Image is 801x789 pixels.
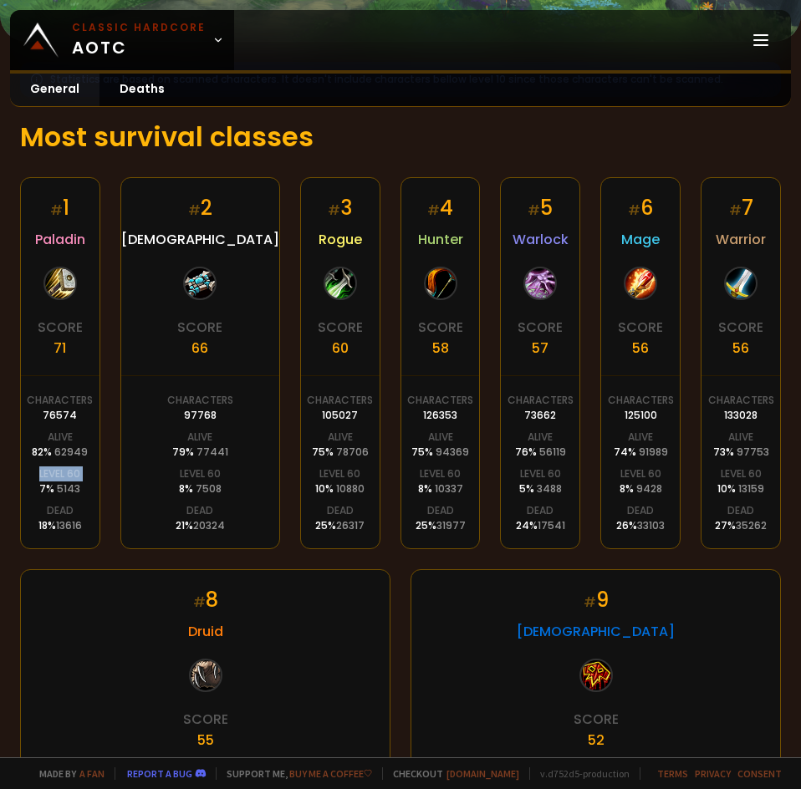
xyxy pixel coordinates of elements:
[436,445,469,459] span: 94369
[435,481,463,496] span: 10337
[528,201,540,220] small: #
[418,481,463,496] div: 8 %
[736,518,767,532] span: 35262
[628,430,653,445] div: Alive
[10,10,234,70] a: Classic HardcoreAOTC
[27,393,93,408] div: Characters
[179,481,222,496] div: 8 %
[322,408,358,423] div: 105027
[315,481,365,496] div: 10 %
[708,393,774,408] div: Characters
[513,229,569,250] span: Warlock
[315,518,365,533] div: 25 %
[519,481,562,496] div: 5 %
[39,481,80,496] div: 7 %
[524,408,556,423] div: 73662
[121,229,279,250] span: [DEMOGRAPHIC_DATA]
[319,229,362,250] span: Rogue
[721,466,762,481] div: Level 60
[637,518,665,532] span: 33103
[336,445,369,459] span: 78706
[186,503,213,518] div: Dead
[518,317,563,338] div: Score
[695,767,731,780] a: Privacy
[428,430,453,445] div: Alive
[328,430,353,445] div: Alive
[528,430,553,445] div: Alive
[57,481,80,496] span: 5143
[636,481,662,496] span: 9428
[724,408,758,423] div: 133028
[318,317,363,338] div: Score
[717,481,764,496] div: 10 %
[332,338,349,359] div: 60
[738,481,764,496] span: 13159
[716,229,766,250] span: Warrior
[614,445,668,460] div: 74 %
[188,201,201,220] small: #
[729,193,753,222] div: 7
[528,193,553,222] div: 5
[529,767,630,780] span: v. d752d5 - production
[50,193,69,222] div: 1
[196,445,228,459] span: 77441
[177,317,222,338] div: Score
[537,481,562,496] span: 3488
[327,503,354,518] div: Dead
[411,445,469,460] div: 75 %
[180,466,221,481] div: Level 60
[436,518,466,532] span: 31977
[191,338,208,359] div: 66
[312,445,369,460] div: 75 %
[539,445,566,459] span: 56119
[197,730,214,751] div: 55
[520,466,561,481] div: Level 60
[737,445,769,459] span: 97753
[423,408,457,423] div: 126353
[427,193,453,222] div: 4
[127,767,192,780] a: Report a bug
[56,518,82,532] span: 13616
[32,445,88,460] div: 82 %
[188,621,223,642] span: Druid
[527,503,554,518] div: Dead
[99,74,185,106] a: Deaths
[432,338,449,359] div: 58
[625,408,657,423] div: 125100
[187,430,212,445] div: Alive
[608,393,674,408] div: Characters
[618,317,663,338] div: Score
[72,20,206,35] small: Classic Hardcore
[516,518,565,533] div: 24 %
[620,466,661,481] div: Level 60
[10,74,99,106] a: General
[574,709,619,730] div: Score
[418,229,463,250] span: Hunter
[632,338,649,359] div: 56
[382,767,519,780] span: Checkout
[532,338,548,359] div: 57
[728,430,753,445] div: Alive
[620,481,662,496] div: 8 %
[418,317,463,338] div: Score
[20,117,781,157] h1: Most survival classes
[184,408,217,423] div: 97768
[328,193,352,222] div: 3
[188,193,212,222] div: 2
[718,317,763,338] div: Score
[54,338,66,359] div: 71
[47,503,74,518] div: Dead
[38,518,82,533] div: 18 %
[588,730,605,751] div: 52
[737,767,782,780] a: Consent
[517,621,675,642] span: [DEMOGRAPHIC_DATA]
[54,445,88,459] span: 62949
[38,317,83,338] div: Score
[627,503,654,518] div: Dead
[336,481,365,496] span: 10880
[427,201,440,220] small: #
[39,466,80,481] div: Level 60
[621,229,660,250] span: Mage
[183,709,228,730] div: Score
[336,518,365,532] span: 26317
